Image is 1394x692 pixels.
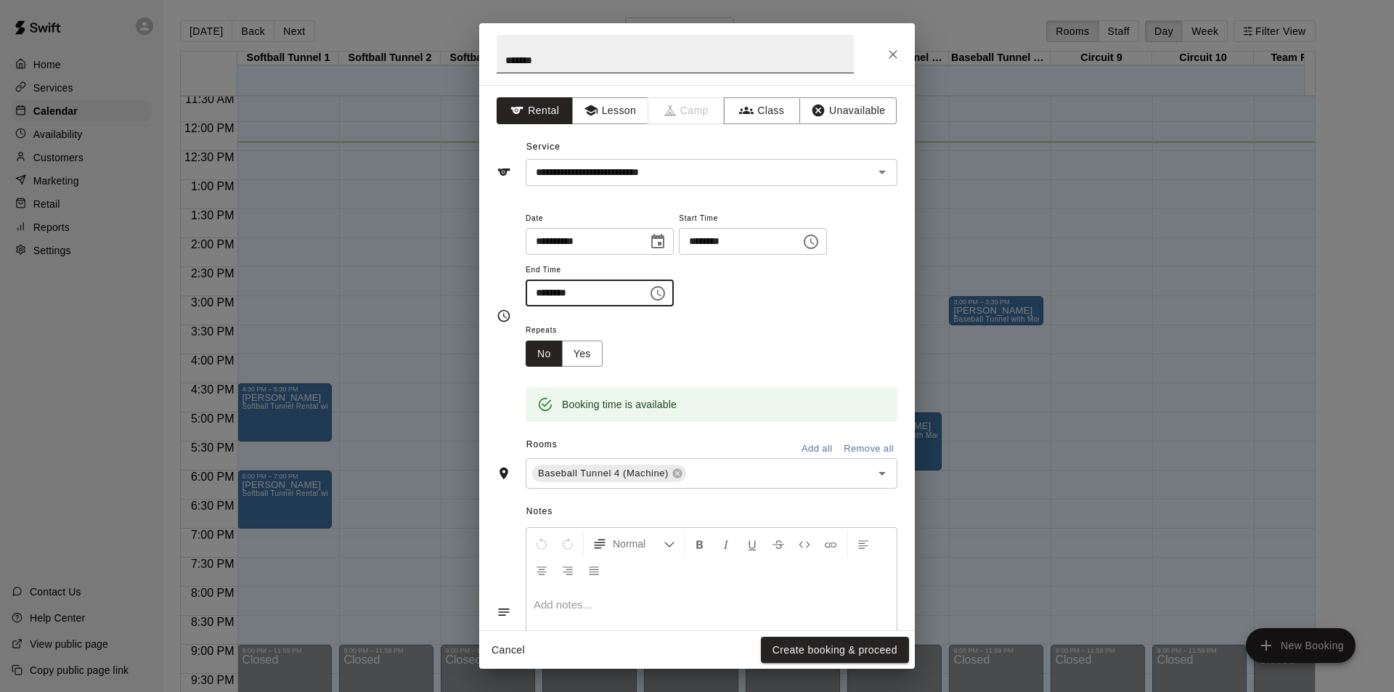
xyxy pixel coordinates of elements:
button: Right Align [555,557,580,583]
svg: Notes [497,605,511,619]
button: Format Italics [714,531,738,557]
button: Create booking & proceed [761,637,909,664]
button: No [526,341,563,367]
button: Left Align [851,531,876,557]
button: Format Underline [740,531,765,557]
button: Center Align [529,557,554,583]
div: outlined button group [526,341,603,367]
button: Redo [555,531,580,557]
svg: Timing [497,309,511,323]
button: Remove all [840,438,897,460]
button: Choose time, selected time is 5:00 PM [796,227,826,256]
button: Open [872,162,892,182]
button: Cancel [485,637,531,664]
button: Choose date, selected date is Sep 9, 2025 [643,227,672,256]
button: Format Bold [688,531,712,557]
button: Format Strikethrough [766,531,791,557]
button: Open [872,463,892,484]
button: Yes [562,341,603,367]
button: Unavailable [799,97,897,124]
span: Date [526,209,674,229]
span: Rooms [526,439,558,449]
button: Justify Align [582,557,606,583]
svg: Service [497,165,511,179]
span: Repeats [526,321,614,341]
span: Baseball Tunnel 4 (Machine) [532,466,674,481]
span: Start Time [679,209,827,229]
button: Close [880,41,906,68]
svg: Rooms [497,466,511,481]
span: Service [526,142,561,152]
span: Camps can only be created in the Services page [648,97,725,124]
button: Formatting Options [587,531,681,557]
span: Normal [613,537,664,551]
button: Insert Link [818,531,843,557]
button: Insert Code [792,531,817,557]
button: Choose time, selected time is 6:00 PM [643,279,672,308]
span: Notes [526,500,897,524]
button: Class [724,97,800,124]
button: Lesson [572,97,648,124]
div: Booking time is available [562,391,677,418]
button: Rental [497,97,573,124]
button: Add all [794,438,840,460]
button: Undo [529,531,554,557]
div: Baseball Tunnel 4 (Machine) [532,465,686,482]
span: End Time [526,261,674,280]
